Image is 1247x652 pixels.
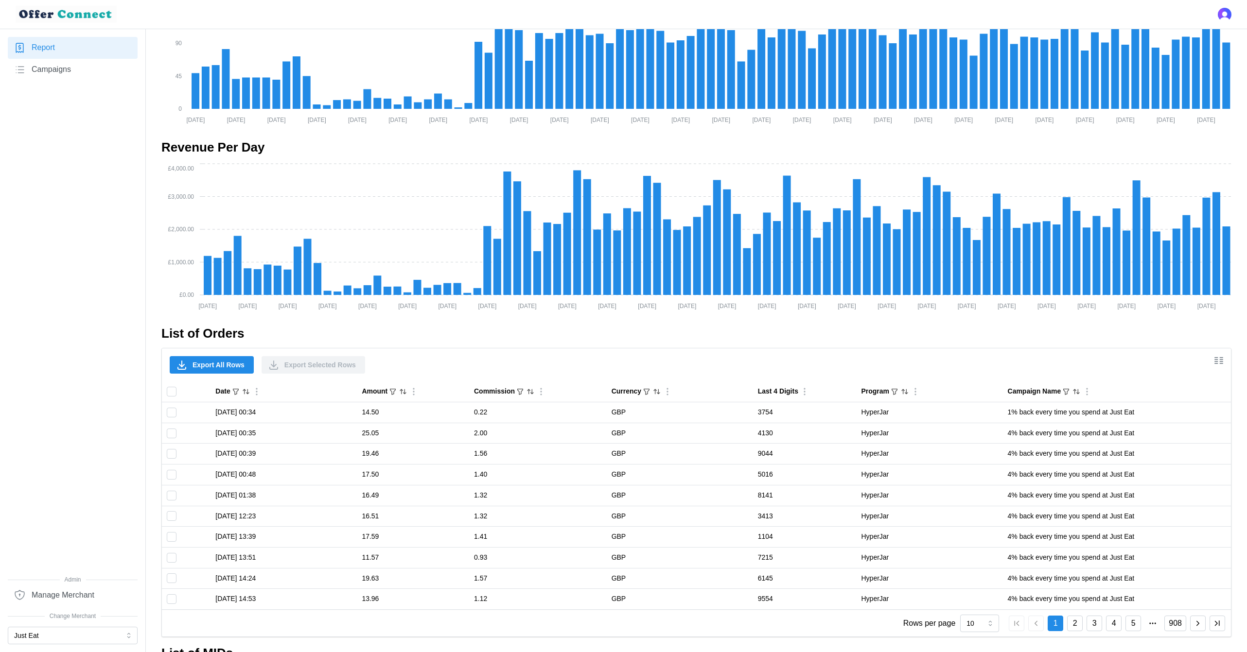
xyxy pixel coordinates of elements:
[198,303,217,309] tspan: [DATE]
[510,116,528,123] tspan: [DATE]
[1106,616,1122,631] button: 4
[861,386,889,397] div: Program
[1157,116,1175,123] tspan: [DATE]
[399,387,407,396] button: Sort by Amount descending
[193,357,245,373] span: Export All Rows
[874,116,892,123] tspan: [DATE]
[469,423,607,444] td: 2.00
[1003,547,1231,568] td: 4% back every time you spend at Just Eat
[1082,386,1092,397] button: Column Actions
[1003,506,1231,527] td: 4% back every time you spend at Just Eat
[469,568,607,589] td: 1.57
[607,423,753,444] td: GBP
[161,325,1231,342] h2: List of Orders
[638,303,656,309] tspan: [DATE]
[318,303,337,309] tspan: [DATE]
[856,444,1002,464] td: HyperJar
[903,618,956,630] p: Rows per page
[357,506,469,527] td: 16.51
[536,386,546,397] button: Column Actions
[211,547,357,568] td: [DATE] 13:51
[167,470,176,480] input: Toggle select row
[1197,303,1216,309] tspan: [DATE]
[187,116,205,123] tspan: [DATE]
[753,423,857,444] td: 4130
[612,386,641,397] div: Currency
[211,527,357,548] td: [DATE] 13:39
[753,116,771,123] tspan: [DATE]
[1125,616,1141,631] button: 5
[167,511,176,521] input: Toggle select row
[753,547,857,568] td: 7215
[469,527,607,548] td: 1.41
[856,547,1002,568] td: HyperJar
[8,612,138,621] span: Change Merchant
[1003,402,1231,423] td: 1% back every time you spend at Just Eat
[32,42,55,54] span: Report
[910,386,921,397] button: Column Actions
[753,444,857,464] td: 9044
[178,105,182,112] tspan: 0
[262,356,365,374] button: Export Selected Rows
[167,491,176,500] input: Toggle select row
[671,116,690,123] tspan: [DATE]
[958,303,976,309] tspan: [DATE]
[170,356,254,374] button: Export All Rows
[856,506,1002,527] td: HyperJar
[357,547,469,568] td: 11.57
[1037,303,1056,309] tspan: [DATE]
[799,386,810,397] button: Column Actions
[607,568,753,589] td: GBP
[32,64,71,76] span: Campaigns
[1008,386,1061,397] div: Campaign Name
[1164,616,1186,631] button: 908
[388,116,407,123] tspan: [DATE]
[753,464,857,485] td: 5016
[211,485,357,506] td: [DATE] 01:38
[1218,8,1231,21] button: Open user button
[954,116,973,123] tspan: [DATE]
[470,116,488,123] tspan: [DATE]
[469,506,607,527] td: 1.32
[1218,8,1231,21] img: 's logo
[179,292,194,298] tspan: £0.00
[279,303,297,309] tspan: [DATE]
[652,387,661,396] button: Sort by Currency ascending
[469,547,607,568] td: 0.93
[227,116,246,123] tspan: [DATE]
[211,464,357,485] td: [DATE] 00:48
[856,485,1002,506] td: HyperJar
[758,386,798,397] div: Last 4 Digits
[251,386,262,397] button: Column Actions
[598,303,616,309] tspan: [DATE]
[607,402,753,423] td: GBP
[429,116,447,123] tspan: [DATE]
[211,444,357,464] td: [DATE] 00:39
[167,573,176,583] input: Toggle select row
[357,402,469,423] td: 14.50
[753,485,857,506] td: 8141
[1077,303,1096,309] tspan: [DATE]
[242,387,250,396] button: Sort by Date descending
[16,6,117,23] img: loyalBe Logo
[211,402,357,423] td: [DATE] 00:34
[161,139,1231,156] h2: Revenue Per Day
[856,527,1002,548] td: HyperJar
[918,303,936,309] tspan: [DATE]
[357,527,469,548] td: 17.59
[215,386,230,397] div: Date
[1072,387,1081,396] button: Sort by Campaign Name ascending
[357,444,469,464] td: 19.46
[607,547,753,568] td: GBP
[607,527,753,548] td: GBP
[1003,444,1231,464] td: 4% back every time you spend at Just Eat
[607,589,753,609] td: GBP
[478,303,497,309] tspan: [DATE]
[856,589,1002,609] td: HyperJar
[167,408,176,417] input: Toggle select row
[753,568,857,589] td: 6145
[678,303,696,309] tspan: [DATE]
[398,303,417,309] tspan: [DATE]
[357,423,469,444] td: 25.05
[1116,116,1135,123] tspan: [DATE]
